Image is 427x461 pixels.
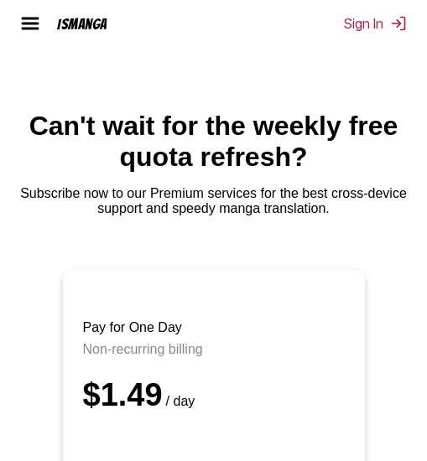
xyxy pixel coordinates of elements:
p: Non-recurring billing [83,342,345,357]
a: IsManga [50,16,138,32]
p: Subscribe now to our Premium services for the best cross-device support and speedy manga translat... [13,186,414,216]
button: Sign In [344,15,407,32]
h1: Can't wait for the weekly free quota refresh? [13,111,414,173]
small: / day [163,394,195,408]
div: $1.49 [83,377,345,413]
div: IsManga [57,16,107,32]
img: hamburger [20,13,40,34]
h3: Pay for One Day [83,320,345,335]
img: Sign out [390,15,407,32]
